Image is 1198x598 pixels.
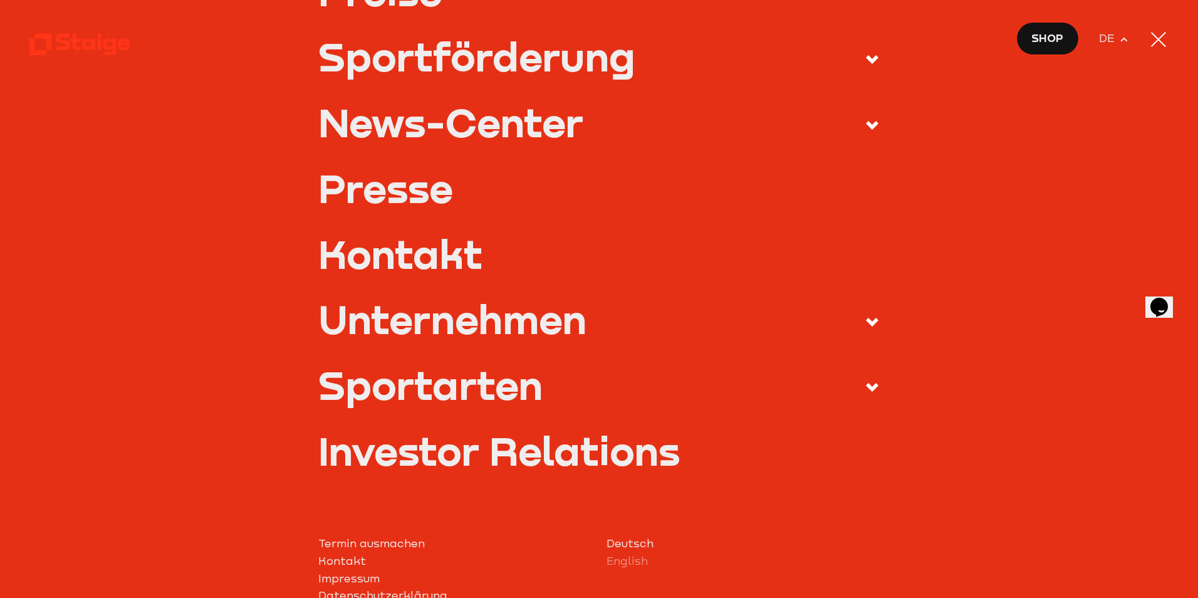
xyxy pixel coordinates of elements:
a: Kontakt [318,234,880,273]
a: Presse [318,168,880,207]
div: Sportförderung [318,36,635,76]
iframe: chat widget [1145,280,1185,318]
a: Investor Relations [318,431,880,470]
span: DE [1099,30,1119,48]
a: Shop [1016,22,1079,55]
a: Deutsch [607,535,880,553]
a: Termin ausmachen [318,535,592,553]
span: Shop [1031,29,1063,47]
div: News-Center [318,102,583,142]
div: Sportarten [318,365,543,404]
a: Impressum [318,570,592,588]
a: English [607,553,880,570]
a: Kontakt [318,553,592,570]
div: Unternehmen [318,299,586,338]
